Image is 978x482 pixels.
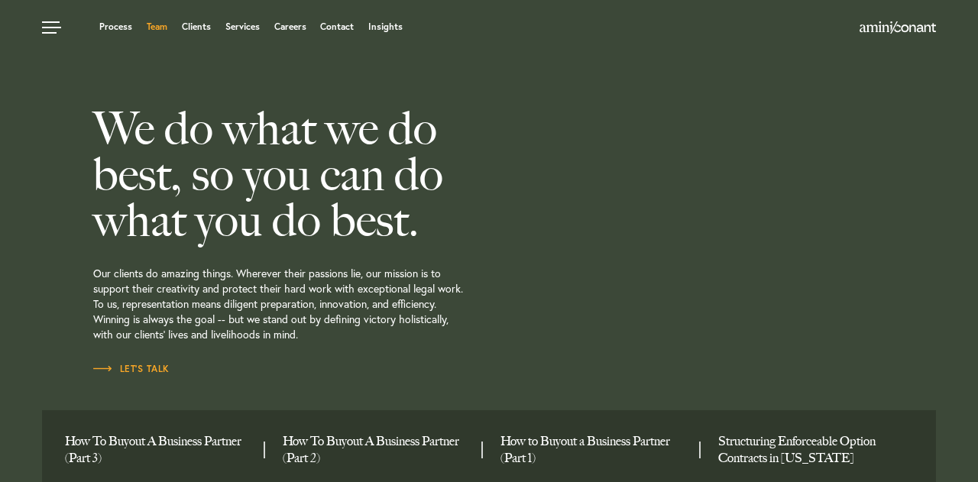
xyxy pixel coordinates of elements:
[320,22,354,31] a: Contact
[182,22,211,31] a: Clients
[274,22,306,31] a: Careers
[368,22,403,31] a: Insights
[93,105,559,243] h2: We do what we do best, so you can do what you do best.
[225,22,260,31] a: Services
[65,433,252,467] a: How To Buyout A Business Partner (Part 3)
[93,364,170,374] span: Let’s Talk
[860,21,936,34] img: Amini & Conant
[147,22,167,31] a: Team
[93,361,170,377] a: Let’s Talk
[99,22,132,31] a: Process
[718,433,905,467] a: Structuring Enforceable Option Contracts in Texas
[93,243,559,361] p: Our clients do amazing things. Wherever their passions lie, our mission is to support their creat...
[283,433,470,467] a: How To Buyout A Business Partner (Part 2)
[500,433,688,467] a: How to Buyout a Business Partner (Part 1)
